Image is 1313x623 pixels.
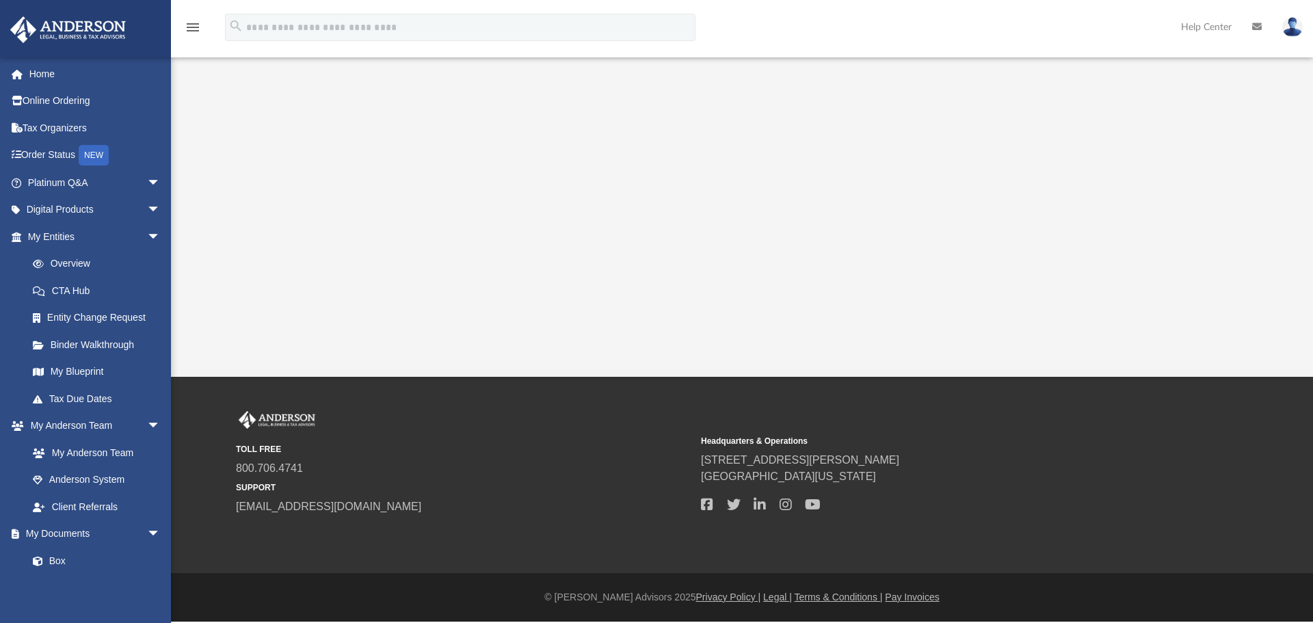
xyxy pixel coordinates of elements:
[185,26,201,36] a: menu
[185,19,201,36] i: menu
[147,169,174,197] span: arrow_drop_down
[10,114,181,142] a: Tax Organizers
[19,385,181,412] a: Tax Due Dates
[701,470,876,482] a: [GEOGRAPHIC_DATA][US_STATE]
[19,331,181,358] a: Binder Walkthrough
[236,501,421,512] a: [EMAIL_ADDRESS][DOMAIN_NAME]
[696,592,761,602] a: Privacy Policy |
[19,439,168,466] a: My Anderson Team
[10,520,174,548] a: My Documentsarrow_drop_down
[171,590,1313,605] div: © [PERSON_NAME] Advisors 2025
[10,88,181,115] a: Online Ordering
[236,443,691,455] small: TOLL FREE
[147,520,174,548] span: arrow_drop_down
[236,462,303,474] a: 800.706.4741
[19,466,174,494] a: Anderson System
[19,358,174,386] a: My Blueprint
[10,196,181,224] a: Digital Productsarrow_drop_down
[10,60,181,88] a: Home
[19,277,181,304] a: CTA Hub
[147,412,174,440] span: arrow_drop_down
[236,481,691,494] small: SUPPORT
[19,304,181,332] a: Entity Change Request
[6,16,130,43] img: Anderson Advisors Platinum Portal
[10,169,181,196] a: Platinum Q&Aarrow_drop_down
[701,435,1156,447] small: Headquarters & Operations
[10,223,181,250] a: My Entitiesarrow_drop_down
[228,18,243,34] i: search
[236,411,318,429] img: Anderson Advisors Platinum Portal
[19,574,174,602] a: Meeting Minutes
[795,592,883,602] a: Terms & Conditions |
[10,142,181,170] a: Order StatusNEW
[885,592,939,602] a: Pay Invoices
[19,493,174,520] a: Client Referrals
[1282,17,1303,37] img: User Pic
[79,145,109,165] div: NEW
[19,547,168,574] a: Box
[10,412,174,440] a: My Anderson Teamarrow_drop_down
[147,196,174,224] span: arrow_drop_down
[147,223,174,251] span: arrow_drop_down
[19,250,181,278] a: Overview
[763,592,792,602] a: Legal |
[701,454,899,466] a: [STREET_ADDRESS][PERSON_NAME]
